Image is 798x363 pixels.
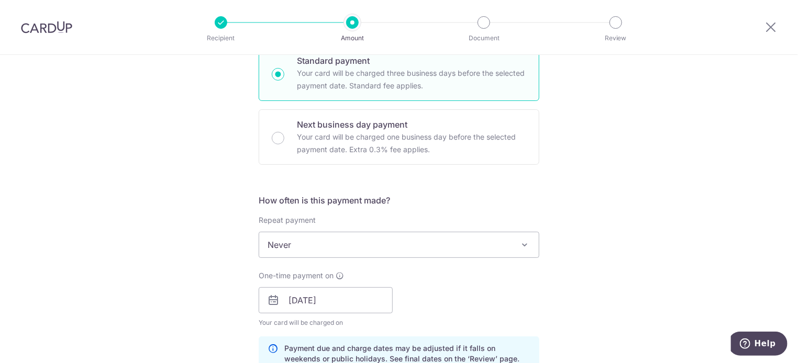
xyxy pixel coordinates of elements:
p: Recipient [182,33,260,43]
iframe: Opens a widget where you can find more information [731,332,788,358]
p: Review [577,33,655,43]
p: Next business day payment [297,118,526,131]
span: One-time payment on [259,270,334,281]
p: Your card will be charged one business day before the selected payment date. Extra 0.3% fee applies. [297,131,526,156]
h5: How often is this payment made? [259,194,539,207]
p: Amount [314,33,391,43]
label: Repeat payment [259,215,316,225]
p: Document [445,33,523,43]
p: Your card will be charged three business days before the selected payment date. Standard fee appl... [297,67,526,92]
input: DD / MM / YYYY [259,287,393,313]
img: CardUp [21,21,72,33]
span: Your card will be charged on [259,317,393,328]
p: Standard payment [297,54,526,67]
span: Never [259,232,539,257]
